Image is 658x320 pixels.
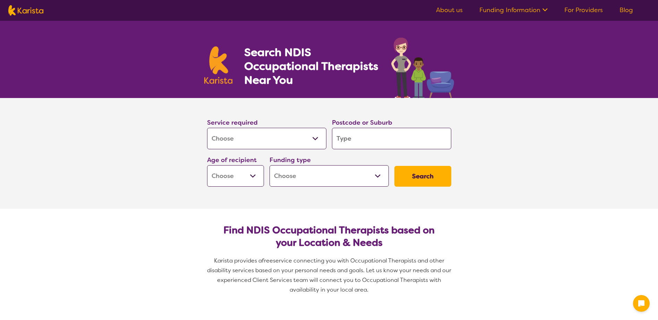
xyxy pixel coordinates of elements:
[204,46,233,84] img: Karista logo
[207,118,258,127] label: Service required
[332,118,392,127] label: Postcode or Suburb
[8,5,43,16] img: Karista logo
[394,166,451,187] button: Search
[479,6,548,14] a: Funding Information
[436,6,463,14] a: About us
[244,45,379,87] h1: Search NDIS Occupational Therapists Near You
[207,156,257,164] label: Age of recipient
[332,128,451,149] input: Type
[564,6,603,14] a: For Providers
[619,6,633,14] a: Blog
[270,156,311,164] label: Funding type
[214,257,262,264] span: Karista provides a
[207,257,453,293] span: service connecting you with Occupational Therapists and other disability services based on your p...
[213,224,446,249] h2: Find NDIS Occupational Therapists based on your Location & Needs
[262,257,273,264] span: free
[391,37,454,98] img: occupational-therapy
